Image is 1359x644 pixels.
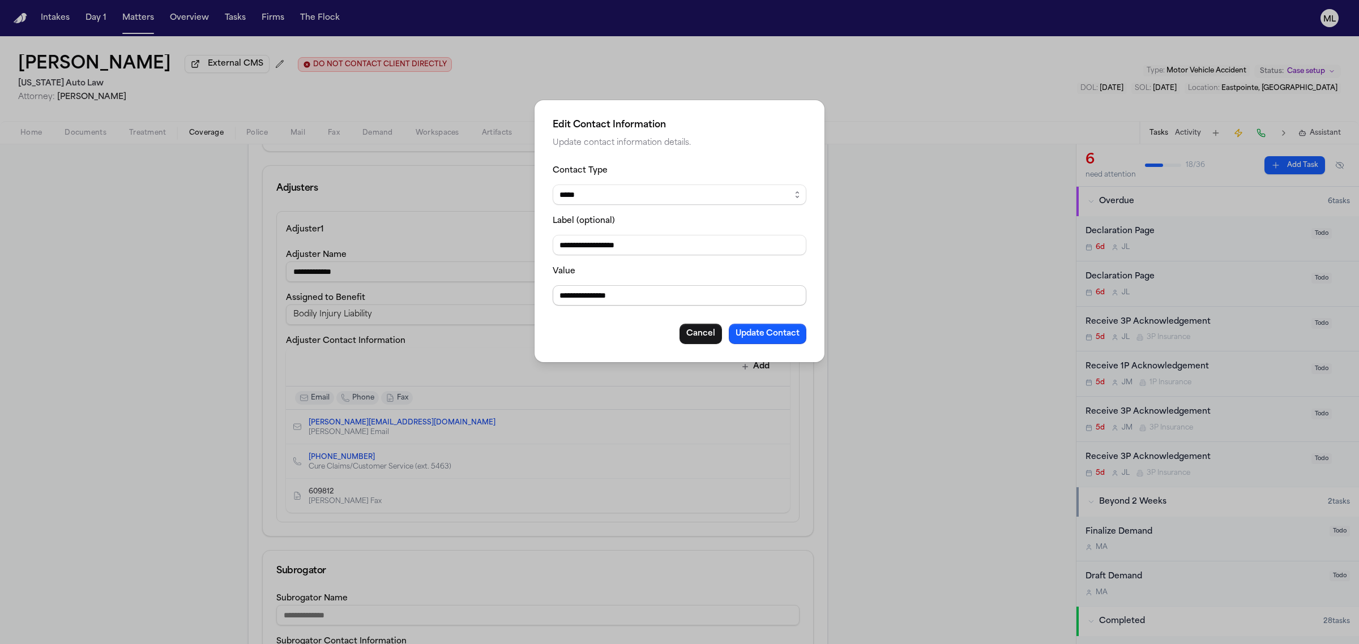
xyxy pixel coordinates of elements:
[553,166,608,175] label: Contact Type
[553,217,615,225] label: Label (optional)
[729,324,806,344] button: Update Contact
[679,324,722,344] button: Cancel
[553,118,806,132] h2: Edit Contact Information
[553,267,575,276] label: Value
[553,136,806,150] p: Update contact information details.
